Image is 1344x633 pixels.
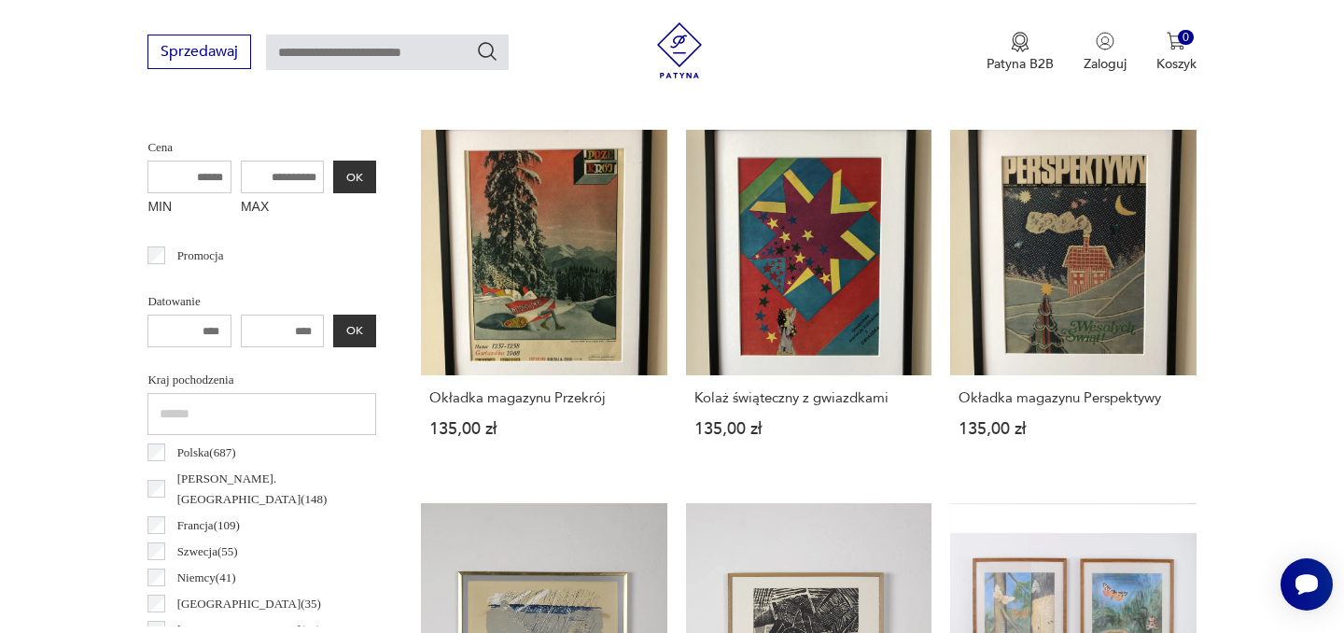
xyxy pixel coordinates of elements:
[694,390,923,406] h3: Kolaż świąteczny z gwiazdkami
[694,421,923,437] p: 135,00 zł
[333,315,376,347] button: OK
[177,568,236,588] p: Niemcy ( 41 )
[147,35,251,69] button: Sprzedawaj
[1281,558,1333,611] iframe: Smartsupp widget button
[147,193,231,223] label: MIN
[987,32,1054,73] button: Patyna B2B
[177,542,238,562] p: Szwecja ( 55 )
[177,246,224,266] p: Promocja
[147,291,376,312] p: Datowanie
[1156,32,1197,73] button: 0Koszyk
[241,193,325,223] label: MAX
[333,161,376,193] button: OK
[147,137,376,158] p: Cena
[1084,32,1127,73] button: Zaloguj
[177,443,236,463] p: Polska ( 687 )
[1167,32,1185,50] img: Ikona koszyka
[421,130,666,473] a: Okładka magazynu PrzekrójOkładka magazynu Przekrój135,00 zł
[147,370,376,390] p: Kraj pochodzenia
[1011,32,1029,52] img: Ikona medalu
[987,55,1054,73] p: Patyna B2B
[177,594,321,614] p: [GEOGRAPHIC_DATA] ( 35 )
[686,130,931,473] a: Kolaż świąteczny z gwiazdkamiKolaż świąteczny z gwiazdkami135,00 zł
[429,390,658,406] h3: Okładka magazynu Przekrój
[177,469,377,510] p: [PERSON_NAME]. [GEOGRAPHIC_DATA] ( 148 )
[651,22,707,78] img: Patyna - sklep z meblami i dekoracjami vintage
[1156,55,1197,73] p: Koszyk
[476,40,498,63] button: Szukaj
[147,47,251,60] a: Sprzedawaj
[987,32,1054,73] a: Ikona medaluPatyna B2B
[950,130,1196,473] a: Okładka magazynu PerspektywyOkładka magazynu Perspektywy135,00 zł
[1178,30,1194,46] div: 0
[429,421,658,437] p: 135,00 zł
[959,390,1187,406] h3: Okładka magazynu Perspektywy
[959,421,1187,437] p: 135,00 zł
[1084,55,1127,73] p: Zaloguj
[1096,32,1114,50] img: Ikonka użytkownika
[177,515,240,536] p: Francja ( 109 )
